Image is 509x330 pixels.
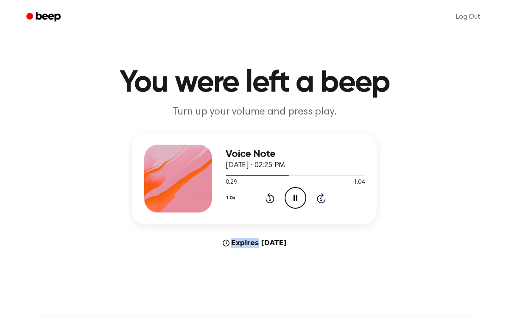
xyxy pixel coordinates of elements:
[226,162,285,169] span: [DATE] · 02:25 PM
[20,9,68,25] a: Beep
[226,191,238,205] button: 1.0x
[354,178,365,187] span: 1:04
[226,178,237,187] span: 0:29
[226,148,365,160] h3: Voice Note
[92,105,417,119] p: Turn up your volume and press play.
[37,68,472,98] h1: You were left a beep
[447,7,489,27] a: Log Out
[132,238,377,248] div: Expires [DATE]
